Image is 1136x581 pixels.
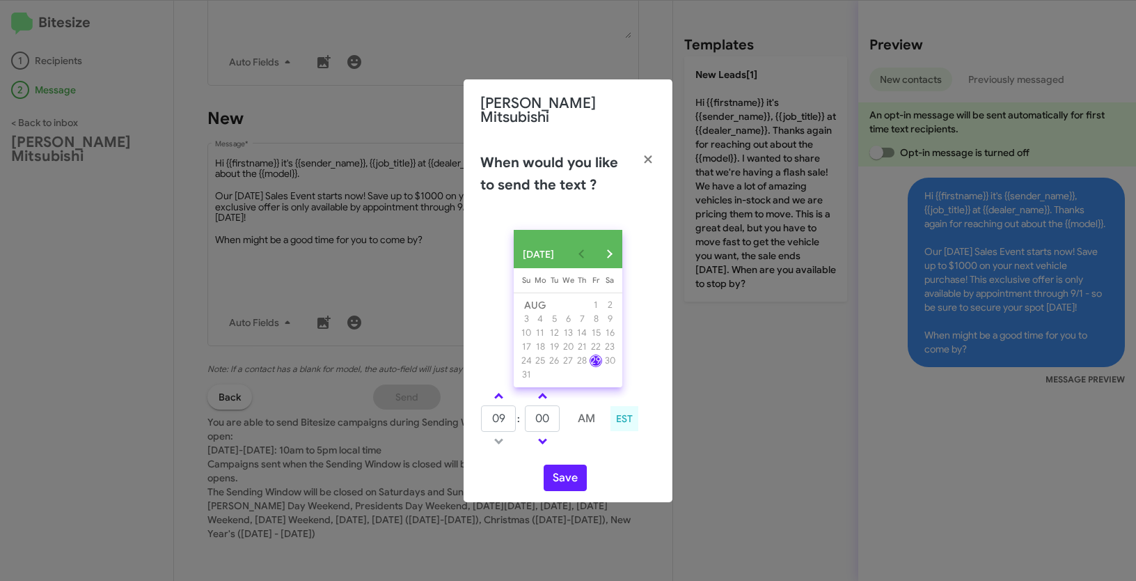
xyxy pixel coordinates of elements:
button: August 22, 2025 [589,340,603,354]
div: 9 [603,313,616,325]
div: 10 [520,327,532,339]
button: August 28, 2025 [575,354,589,368]
span: Sa [606,275,614,285]
button: August 31, 2025 [519,368,533,382]
div: 31 [520,369,532,381]
button: August 1, 2025 [589,298,603,312]
div: 3 [520,313,532,325]
div: 25 [534,355,546,367]
input: HH [481,405,516,432]
button: Next month [595,240,623,268]
span: Mo [535,275,546,285]
td: AUG [519,298,589,312]
button: August 4, 2025 [533,312,547,326]
span: Tu [551,275,558,285]
button: Previous month [567,240,595,268]
button: Save [544,465,587,491]
div: 19 [548,341,560,353]
div: 30 [603,355,616,367]
div: 15 [590,327,602,339]
button: August 12, 2025 [547,326,561,340]
button: August 25, 2025 [533,354,547,368]
div: [PERSON_NAME] Mitsubishi [464,79,672,141]
button: August 8, 2025 [589,312,603,326]
div: 12 [548,327,560,339]
button: August 20, 2025 [561,340,575,354]
button: August 23, 2025 [603,340,617,354]
div: 6 [562,313,574,325]
div: 2 [603,299,616,311]
div: 17 [520,341,532,353]
div: 26 [548,355,560,367]
button: August 21, 2025 [575,340,589,354]
div: EST [610,406,638,431]
div: 24 [520,355,532,367]
button: August 27, 2025 [561,354,575,368]
button: August 18, 2025 [533,340,547,354]
div: 7 [576,313,588,325]
span: Fr [592,275,599,285]
button: August 10, 2025 [519,326,533,340]
button: August 15, 2025 [589,326,603,340]
input: MM [525,405,560,432]
div: 21 [576,341,588,353]
button: August 30, 2025 [603,354,617,368]
button: August 19, 2025 [547,340,561,354]
div: 16 [603,327,616,339]
button: August 13, 2025 [561,326,575,340]
button: August 24, 2025 [519,354,533,368]
span: Th [578,275,586,285]
button: August 29, 2025 [589,354,603,368]
button: August 6, 2025 [561,312,575,326]
div: 4 [534,313,546,325]
div: 27 [562,355,574,367]
div: 13 [562,327,574,339]
div: 29 [590,355,602,367]
div: 14 [576,327,588,339]
button: August 3, 2025 [519,312,533,326]
div: 22 [590,341,602,353]
div: 18 [534,341,546,353]
button: August 26, 2025 [547,354,561,368]
button: August 14, 2025 [575,326,589,340]
span: Su [522,275,530,285]
button: August 2, 2025 [603,298,617,312]
button: August 17, 2025 [519,340,533,354]
button: August 16, 2025 [603,326,617,340]
button: August 9, 2025 [603,312,617,326]
div: 20 [562,341,574,353]
button: Choose month and year [513,240,568,268]
button: August 11, 2025 [533,326,547,340]
div: 5 [548,313,560,325]
button: AM [569,405,604,432]
div: 8 [590,313,602,325]
div: 1 [590,299,602,311]
div: 23 [603,341,616,353]
td: : [516,405,524,433]
div: 11 [534,327,546,339]
button: August 7, 2025 [575,312,589,326]
div: 28 [576,355,588,367]
button: August 5, 2025 [547,312,561,326]
span: We [562,275,574,285]
span: [DATE] [523,242,554,267]
h2: When would you like to send the text ? [480,152,629,196]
